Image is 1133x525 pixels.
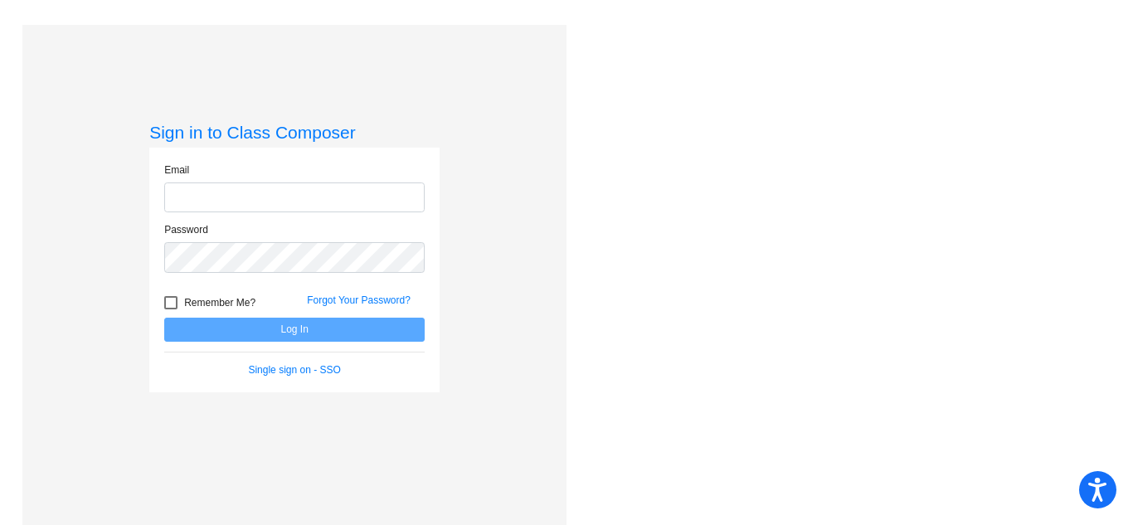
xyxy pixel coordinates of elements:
span: Remember Me? [184,293,255,313]
label: Email [164,163,189,177]
button: Log In [164,318,425,342]
label: Password [164,222,208,237]
h3: Sign in to Class Composer [149,122,440,143]
a: Single sign on - SSO [248,364,340,376]
a: Forgot Your Password? [307,294,411,306]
